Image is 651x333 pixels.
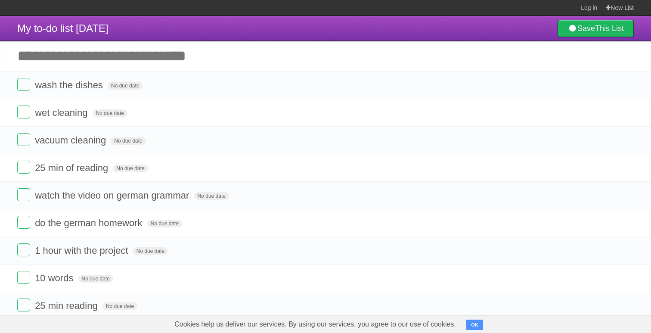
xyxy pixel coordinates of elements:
label: Done [17,271,30,284]
span: 25 min reading [35,300,100,311]
span: wet cleaning [35,107,90,118]
span: My to-do list [DATE] [17,22,108,34]
span: Cookies help us deliver our services. By using our services, you agree to our use of cookies. [166,316,465,333]
span: No due date [102,302,137,310]
label: Done [17,188,30,201]
label: Done [17,243,30,256]
span: 1 hour with the project [35,245,130,256]
span: do the german homework [35,218,144,228]
label: Done [17,216,30,229]
span: wash the dishes [35,80,105,90]
span: No due date [93,109,127,117]
span: 10 words [35,273,75,283]
span: No due date [133,247,168,255]
span: 25 min of reading [35,162,110,173]
a: SaveThis List [558,20,634,37]
span: vacuum cleaning [35,135,108,146]
label: Done [17,161,30,174]
span: No due date [111,137,146,145]
span: No due date [108,82,143,90]
button: OK [466,320,483,330]
label: Done [17,133,30,146]
label: Done [17,106,30,118]
span: No due date [194,192,229,200]
span: watch the video on german grammar [35,190,191,201]
label: Done [17,78,30,91]
span: No due date [147,220,182,227]
span: No due date [78,275,113,283]
b: This List [595,24,624,33]
span: No due date [113,165,148,172]
label: Done [17,299,30,311]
